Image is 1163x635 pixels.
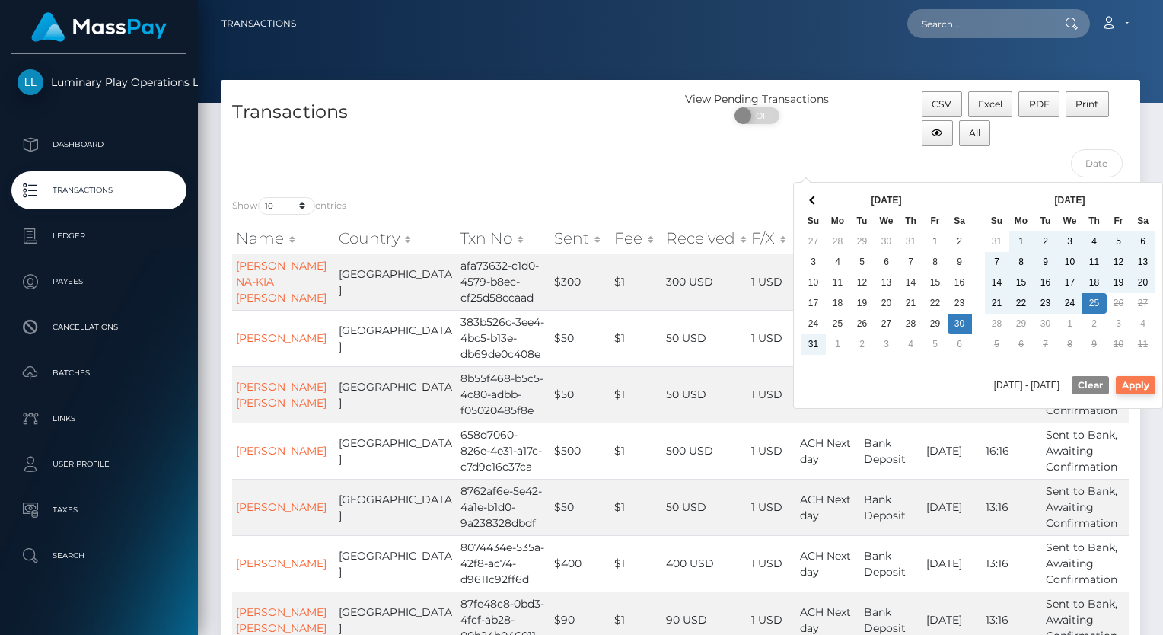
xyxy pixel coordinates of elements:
th: Sa [948,211,972,231]
select: Showentries [258,197,315,215]
th: Th [1082,211,1107,231]
td: 4 [899,334,923,355]
td: Sent to Bank, Awaiting Confirmation [1042,479,1129,535]
td: 29 [850,231,875,252]
td: 11 [1131,334,1155,355]
td: [DATE] [922,535,982,592]
td: [GEOGRAPHIC_DATA] [335,254,457,310]
td: 2 [850,334,875,355]
td: 9 [1034,252,1058,273]
td: 31 [801,334,826,355]
td: 21 [985,293,1009,314]
td: 23 [948,293,972,314]
label: Show entries [232,197,346,215]
h4: Transactions [232,99,669,126]
td: 1 USD [747,310,796,366]
td: 22 [923,293,948,314]
th: Fr [1107,211,1131,231]
a: Payees [11,263,186,301]
button: Apply [1116,376,1155,394]
td: 6 [1131,231,1155,252]
span: ACH Next day [800,605,851,635]
th: [DATE] [826,190,948,211]
td: 30 [1034,314,1058,334]
td: 8 [923,252,948,273]
span: ACH Next day [800,436,851,466]
td: 1 [1058,314,1082,334]
td: 22 [1009,293,1034,314]
a: Dashboard [11,126,186,164]
td: 1 USD [747,254,796,310]
th: Country: activate to sort column ascending [335,223,457,254]
th: Mo [1009,211,1034,231]
td: 13:16 [982,535,1042,592]
p: Dashboard [18,133,180,156]
td: 10 [1107,334,1131,355]
td: 26 [850,314,875,334]
td: 3 [1107,314,1131,334]
a: Batches [11,354,186,392]
td: 1 [923,231,948,252]
span: Excel [978,98,1002,110]
td: 50 USD [662,366,747,423]
td: 10 [1058,252,1082,273]
th: F/X: activate to sort column ascending [747,223,796,254]
td: 50 USD [662,479,747,535]
td: 29 [1009,314,1034,334]
td: 25 [1082,293,1107,314]
td: 11 [1082,252,1107,273]
td: 16 [1034,273,1058,293]
td: [GEOGRAPHIC_DATA] [335,535,457,592]
button: All [959,120,991,146]
td: 2 [1034,231,1058,252]
td: 1 [1009,231,1034,252]
th: Fr [923,211,948,231]
td: 19 [1107,273,1131,293]
td: 1 USD [747,535,796,592]
td: Sent to Bank, Awaiting Confirmation [1042,423,1129,479]
a: Search [11,537,186,575]
button: Column visibility [922,120,953,146]
span: Print [1075,98,1098,110]
td: [GEOGRAPHIC_DATA] [335,479,457,535]
th: Fee: activate to sort column ascending [610,223,662,254]
button: Excel [968,91,1013,117]
td: $1 [610,310,662,366]
td: Bank Deposit [860,423,923,479]
td: $1 [610,254,662,310]
td: 8 [1058,334,1082,355]
td: $50 [550,310,610,366]
td: [GEOGRAPHIC_DATA] [335,366,457,423]
p: Taxes [18,499,180,522]
span: PDF [1029,98,1050,110]
th: Tu [1034,211,1058,231]
span: [DATE] - [DATE] [994,381,1066,390]
td: 5 [1107,231,1131,252]
img: MassPay Logo [31,12,167,42]
td: 400 USD [662,535,747,592]
th: Mo [826,211,850,231]
td: $1 [610,366,662,423]
td: 6 [1009,334,1034,355]
td: 1 USD [747,479,796,535]
a: [PERSON_NAME] [236,331,327,345]
td: Sent to Bank, Awaiting Confirmation [1042,535,1129,592]
span: OFF [743,107,781,124]
td: 4 [1082,231,1107,252]
a: Links [11,400,186,438]
td: 17 [1058,273,1082,293]
th: [DATE] [1009,190,1131,211]
td: 8b55f468-b5c5-4c80-adbb-f05020485f8e [457,366,550,423]
td: 500 USD [662,423,747,479]
td: 24 [801,314,826,334]
td: 5 [850,252,875,273]
td: 23 [1034,293,1058,314]
td: 10 [801,273,826,293]
td: 15 [1009,273,1034,293]
td: 15 [923,273,948,293]
img: Luminary Play Operations Limited [18,69,43,95]
a: [PERSON_NAME] NA-KIA [PERSON_NAME] [236,259,327,305]
button: Print [1066,91,1109,117]
td: 7 [1034,334,1058,355]
a: Taxes [11,491,186,529]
